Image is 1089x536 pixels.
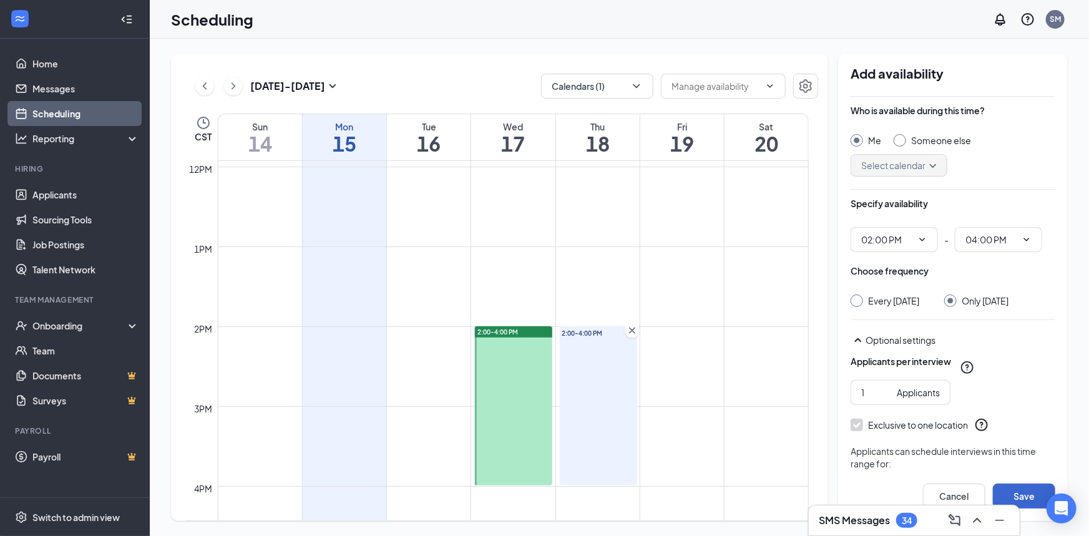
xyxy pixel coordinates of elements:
[868,419,968,431] div: Exclusive to one location
[471,114,555,160] a: September 17, 2025
[325,79,340,94] svg: SmallChevronDown
[227,79,240,94] svg: ChevronRight
[993,12,1008,27] svg: Notifications
[556,120,640,133] div: Thu
[868,295,919,307] div: Every [DATE]
[945,510,965,530] button: ComposeMessage
[303,120,386,133] div: Mon
[32,207,139,232] a: Sourcing Tools
[224,77,243,95] button: ChevronRight
[32,182,139,207] a: Applicants
[192,402,215,416] div: 3pm
[192,322,215,336] div: 2pm
[387,120,471,133] div: Tue
[640,114,724,160] a: September 19, 2025
[15,511,27,524] svg: Settings
[851,333,1055,348] div: Optional settings
[15,295,137,305] div: Team Management
[477,328,518,336] span: 2:00-4:00 PM
[187,162,215,176] div: 12pm
[15,132,27,145] svg: Analysis
[1020,12,1035,27] svg: QuestionInfo
[387,114,471,160] a: September 16, 2025
[798,79,813,94] svg: Settings
[218,120,302,133] div: Sun
[556,114,640,160] a: September 18, 2025
[851,227,1055,252] div: -
[32,101,139,126] a: Scheduling
[32,51,139,76] a: Home
[218,133,302,154] h1: 14
[640,120,724,133] div: Fri
[218,114,302,160] a: September 14, 2025
[819,514,890,527] h3: SMS Messages
[196,115,211,130] svg: Clock
[725,133,808,154] h1: 20
[303,133,386,154] h1: 15
[32,319,129,332] div: Onboarding
[14,12,26,25] svg: WorkstreamLogo
[195,130,212,143] span: CST
[765,81,775,91] svg: ChevronDown
[671,79,760,93] input: Manage availability
[32,257,139,282] a: Talent Network
[192,242,215,256] div: 1pm
[32,232,139,257] a: Job Postings
[902,515,912,526] div: 34
[962,295,1008,307] div: Only [DATE]
[630,80,643,92] svg: ChevronDown
[897,386,940,399] div: Applicants
[851,66,1055,81] h2: Add availability
[851,445,1055,470] div: Applicants can schedule interviews in this time range for:
[32,388,139,413] a: SurveysCrown
[851,265,929,277] div: Choose frequency
[198,79,211,94] svg: ChevronLeft
[960,360,975,375] svg: QuestionInfo
[556,133,640,154] h1: 18
[911,134,971,147] div: Someone else
[562,329,635,338] span: 2:00-4:00 PM
[32,76,139,101] a: Messages
[387,133,471,154] h1: 16
[725,114,808,160] a: September 20, 2025
[990,510,1010,530] button: Minimize
[471,133,555,154] h1: 17
[15,319,27,332] svg: UserCheck
[851,333,866,348] svg: SmallChevronUp
[640,133,724,154] h1: 19
[171,9,253,30] h1: Scheduling
[303,114,386,160] a: September 15, 2025
[866,334,1055,346] div: Optional settings
[192,482,215,495] div: 4pm
[120,13,133,26] svg: Collapse
[992,513,1007,528] svg: Minimize
[993,484,1055,509] button: Save
[32,511,120,524] div: Switch to admin view
[967,510,987,530] button: ChevronUp
[1047,494,1077,524] div: Open Intercom Messenger
[851,104,985,117] div: Who is available during this time?
[917,235,927,245] svg: ChevronDown
[1022,235,1032,245] svg: ChevronDown
[32,338,139,363] a: Team
[195,77,214,95] button: ChevronLeft
[851,197,928,210] div: Specify availability
[970,513,985,528] svg: ChevronUp
[947,513,962,528] svg: ComposeMessage
[626,324,638,337] svg: Cross
[541,74,653,99] button: Calendars (1)ChevronDown
[32,363,139,388] a: DocumentsCrown
[15,426,137,436] div: Payroll
[974,417,989,432] svg: QuestionInfo
[793,74,818,99] button: Settings
[1050,14,1061,24] div: SM
[32,132,140,145] div: Reporting
[868,134,881,147] div: Me
[32,444,139,469] a: PayrollCrown
[250,79,325,93] h3: [DATE] - [DATE]
[725,120,808,133] div: Sat
[15,163,137,174] div: Hiring
[471,120,555,133] div: Wed
[923,484,985,509] button: Cancel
